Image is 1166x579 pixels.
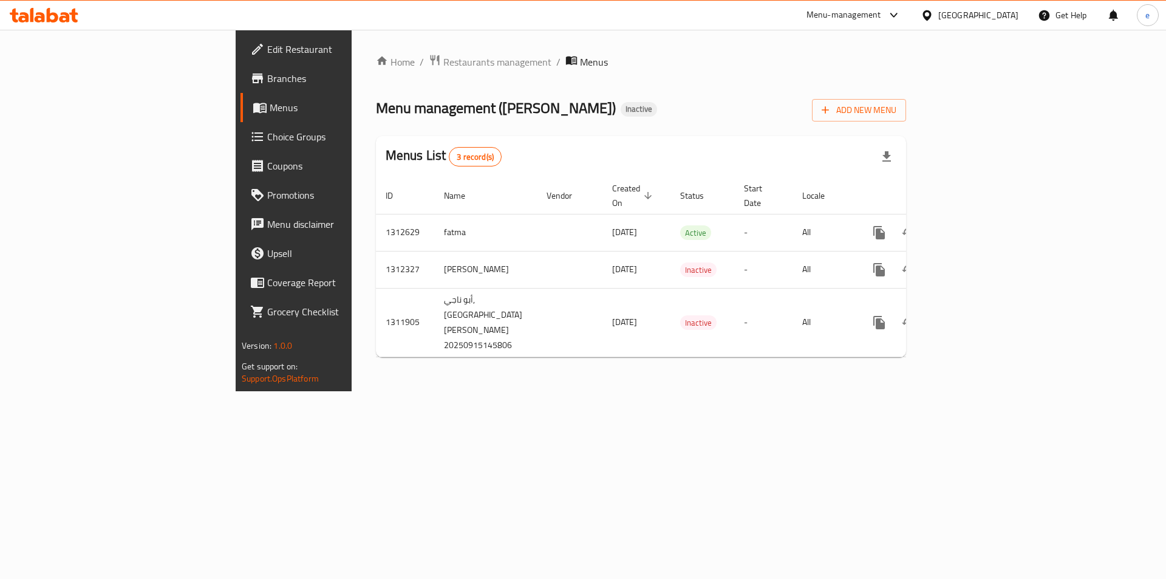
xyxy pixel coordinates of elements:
[240,210,431,239] a: Menu disclaimer
[680,316,717,330] span: Inactive
[680,226,711,240] span: Active
[806,8,881,22] div: Menu-management
[547,188,588,203] span: Vendor
[376,54,906,70] nav: breadcrumb
[242,358,298,374] span: Get support on:
[612,314,637,330] span: [DATE]
[938,9,1018,22] div: [GEOGRAPHIC_DATA]
[240,268,431,297] a: Coverage Report
[267,188,421,202] span: Promotions
[449,151,501,163] span: 3 record(s)
[434,214,537,251] td: fatma
[240,122,431,151] a: Choice Groups
[429,54,551,70] a: Restaurants management
[865,308,894,337] button: more
[621,102,657,117] div: Inactive
[734,251,793,288] td: -
[793,288,855,357] td: All
[802,188,840,203] span: Locale
[822,103,896,118] span: Add New Menu
[744,181,778,210] span: Start Date
[612,224,637,240] span: [DATE]
[267,71,421,86] span: Branches
[240,180,431,210] a: Promotions
[680,225,711,240] div: Active
[680,315,717,330] div: Inactive
[376,94,616,122] span: Menu management ( [PERSON_NAME] )
[386,146,502,166] h2: Menus List
[855,177,991,214] th: Actions
[612,181,656,210] span: Created On
[449,147,502,166] div: Total records count
[793,251,855,288] td: All
[267,42,421,57] span: Edit Restaurant
[793,214,855,251] td: All
[376,177,991,357] table: enhanced table
[240,239,431,268] a: Upsell
[680,188,720,203] span: Status
[734,214,793,251] td: -
[556,55,561,69] li: /
[612,261,637,277] span: [DATE]
[580,55,608,69] span: Menus
[267,275,421,290] span: Coverage Report
[240,151,431,180] a: Coupons
[680,262,717,277] div: Inactive
[270,100,421,115] span: Menus
[242,371,319,386] a: Support.OpsPlatform
[386,188,409,203] span: ID
[812,99,906,122] button: Add New Menu
[872,142,901,171] div: Export file
[443,55,551,69] span: Restaurants management
[444,188,481,203] span: Name
[267,217,421,231] span: Menu disclaimer
[267,159,421,173] span: Coupons
[894,255,923,284] button: Change Status
[680,263,717,277] span: Inactive
[273,338,292,354] span: 1.0.0
[240,297,431,326] a: Grocery Checklist
[1145,9,1150,22] span: e
[894,308,923,337] button: Change Status
[242,338,271,354] span: Version:
[240,35,431,64] a: Edit Restaurant
[267,304,421,319] span: Grocery Checklist
[434,251,537,288] td: [PERSON_NAME]
[434,288,537,357] td: أبو ناجي,[GEOGRAPHIC_DATA][PERSON_NAME] 20250915145806
[240,64,431,93] a: Branches
[267,129,421,144] span: Choice Groups
[267,246,421,261] span: Upsell
[894,218,923,247] button: Change Status
[865,218,894,247] button: more
[734,288,793,357] td: -
[621,104,657,114] span: Inactive
[865,255,894,284] button: more
[240,93,431,122] a: Menus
